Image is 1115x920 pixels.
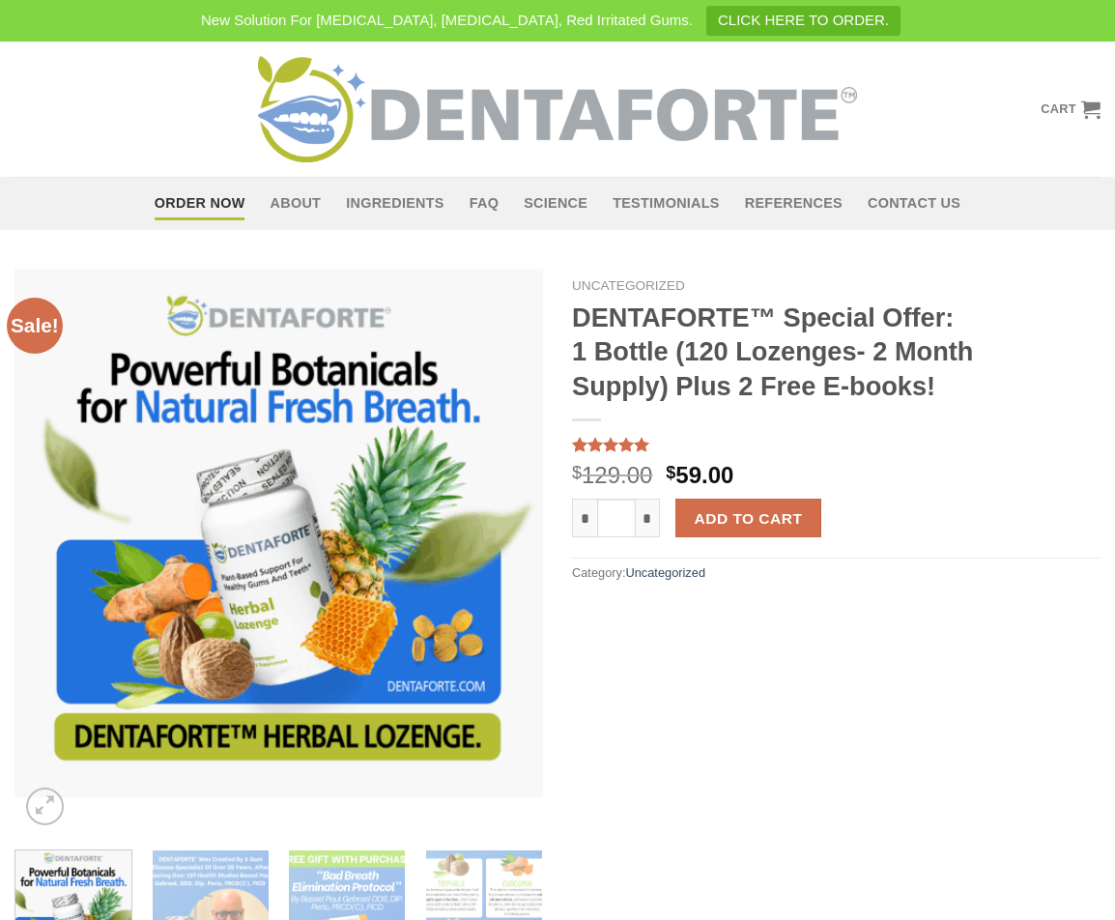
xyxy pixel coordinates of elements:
[625,565,705,580] a: Uncategorized
[258,56,857,162] img: DENTAFORTE™
[155,187,245,220] a: Order Now
[666,462,733,488] bdi: 59.00
[572,437,650,452] div: Rated 5.00 out of 5
[613,187,720,220] a: Testimonials
[706,6,901,36] a: CLICK HERE TO ORDER.
[572,437,582,460] span: 5
[1041,88,1101,130] a: Cart
[675,499,821,537] button: Add to cart
[572,301,1101,403] h1: DENTAFORTE™ Special Offer: 1 Bottle (120 Lozenges- 2 Month Supply) Plus 2 Free E-books!
[572,437,650,460] span: Rated out of 5 based on customer ratings
[868,187,960,220] a: Contact Us
[470,187,499,220] a: FAQ
[1041,101,1076,117] span: Cart
[572,462,652,488] bdi: 129.00
[524,187,587,220] a: Science
[572,558,1101,588] span: Category:
[572,278,685,293] a: Uncategorized
[271,187,322,220] a: About
[666,464,675,481] span: $
[572,437,1101,452] a: Rated 5.00 out of 5
[346,187,444,220] a: Ingredients
[597,499,636,537] input: Product quantity
[745,187,843,220] a: References
[572,464,582,481] span: $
